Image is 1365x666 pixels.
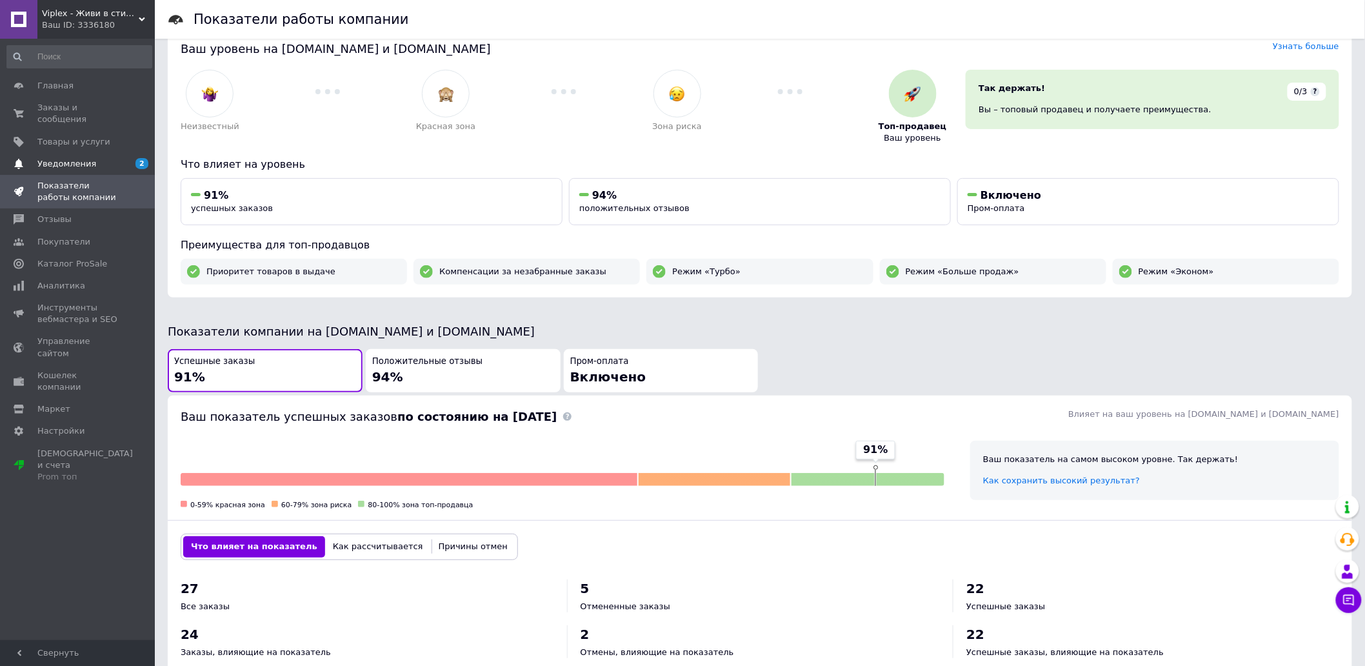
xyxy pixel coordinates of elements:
span: 5 [581,581,590,596]
span: Пром-оплата [968,203,1025,213]
span: Пром-оплата [570,356,629,368]
span: положительных отзывов [579,203,690,213]
span: Отмененные заказы [581,601,670,611]
span: [DEMOGRAPHIC_DATA] и счета [37,448,133,483]
span: 22 [966,581,984,596]
span: Товары и услуги [37,136,110,148]
span: Преимущества для топ-продавцов [181,239,370,251]
img: :disappointed_relieved: [669,86,685,102]
span: Что влияет на уровень [181,158,305,170]
a: Узнать больше [1273,41,1339,51]
span: Успешные заказы, влияющие на показатель [966,647,1164,657]
span: Инструменты вебмастера и SEO [37,302,119,325]
div: Вы – топовый продавец и получаете преимущества. [979,104,1326,116]
span: успешных заказов [191,203,273,213]
span: 94% [592,189,617,201]
a: Как сохранить высокий результат? [983,476,1140,485]
img: :see_no_evil: [438,86,454,102]
span: Управление сайтом [37,336,119,359]
span: Успешные заказы [966,601,1045,611]
span: Неизвестный [181,121,239,132]
button: Чат с покупателем [1336,587,1362,613]
span: Ваш уровень [884,132,941,144]
h1: Показатели работы компании [194,12,409,27]
img: :woman-shrugging: [202,86,218,102]
span: Аналитика [37,280,85,292]
span: Настройки [37,425,85,437]
span: Положительные отзывы [372,356,483,368]
span: 22 [966,627,984,642]
button: Положительные отзывы94% [366,349,561,392]
span: Ваш уровень на [DOMAIN_NAME] и [DOMAIN_NAME] [181,42,491,55]
span: Отзывы [37,214,72,225]
span: Режим «Больше продаж» [906,266,1019,277]
span: Показатели компании на [DOMAIN_NAME] и [DOMAIN_NAME] [168,325,535,338]
span: 94% [372,369,403,385]
span: Маркет [37,403,70,415]
div: Ваш ID: 3336180 [42,19,155,31]
span: Заказы и сообщения [37,102,119,125]
span: Отмены, влияющие на показатель [581,647,734,657]
button: ВключеноПром-оплата [957,178,1339,225]
span: Ваш показатель успешных заказов [181,410,557,423]
span: Зона риска [652,121,702,132]
span: Красная зона [416,121,475,132]
span: Каталог ProSale [37,258,107,270]
span: Влияет на ваш уровень на [DOMAIN_NAME] и [DOMAIN_NAME] [1068,409,1339,419]
img: :rocket: [904,86,921,102]
span: Топ-продавец [879,121,946,132]
span: Главная [37,80,74,92]
span: ? [1311,87,1320,96]
span: 91% [863,443,888,457]
span: 0-59% красная зона [190,501,265,509]
span: 91% [204,189,228,201]
span: Включено [570,369,646,385]
span: Компенсации за незабранные заказы [439,266,606,277]
span: Успешные заказы [174,356,255,368]
button: Пром-оплатаВключено [564,349,759,392]
button: 91%успешных заказов [181,178,563,225]
span: Viplex - Живи в стиле ЭКО! [42,8,139,19]
button: Причины отмен [431,536,515,557]
span: Показатели работы компании [37,180,119,203]
span: Заказы, влияющие на показатель [181,647,331,657]
span: 80-100% зона топ-продавца [368,501,473,509]
span: Режим «Эконом» [1139,266,1214,277]
button: Успешные заказы91% [168,349,363,392]
span: Приоритет товаров в выдаче [206,266,335,277]
b: по состоянию на [DATE] [397,410,557,423]
span: Кошелек компании [37,370,119,393]
span: Включено [981,189,1041,201]
span: Уведомления [37,158,96,170]
span: 60-79% зона риска [281,501,352,509]
span: Все заказы [181,601,230,611]
span: Покупатели [37,236,90,248]
span: Так держать! [979,83,1045,93]
span: 27 [181,581,199,596]
span: 24 [181,627,199,642]
div: 0/3 [1288,83,1326,101]
div: Prom топ [37,471,133,483]
div: Ваш показатель на самом высоком уровне. Так держать! [983,454,1326,465]
input: Поиск [6,45,152,68]
button: 94%положительных отзывов [569,178,951,225]
span: 91% [174,369,205,385]
button: Как рассчитывается [325,536,431,557]
span: 2 [135,158,148,169]
span: 2 [581,627,590,642]
span: Режим «Турбо» [672,266,741,277]
button: Что влияет на показатель [183,536,325,557]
